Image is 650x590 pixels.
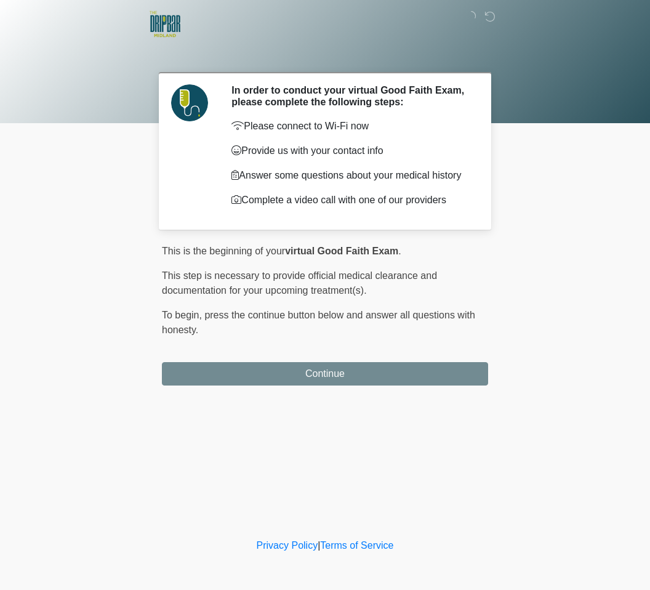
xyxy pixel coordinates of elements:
h2: In order to conduct your virtual Good Faith Exam, please complete the following steps: [231,84,470,108]
h1: ‎ ‎ [153,44,497,67]
p: Answer some questions about your medical history [231,168,470,183]
img: Agent Avatar [171,84,208,121]
img: The DRIPBaR Midland Logo [150,9,180,40]
a: | [318,540,320,551]
p: Complete a video call with one of our providers [231,193,470,208]
span: . [398,246,401,256]
span: This is the beginning of your [162,246,285,256]
a: Privacy Policy [257,540,318,551]
p: Provide us with your contact info [231,143,470,158]
a: Terms of Service [320,540,393,551]
span: press the continue button below and answer all questions with honesty. [162,310,475,335]
strong: virtual Good Faith Exam [285,246,398,256]
span: This step is necessary to provide official medical clearance and documentation for your upcoming ... [162,270,437,296]
p: Please connect to Wi-Fi now [231,119,470,134]
button: Continue [162,362,488,386]
span: To begin, [162,310,204,320]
